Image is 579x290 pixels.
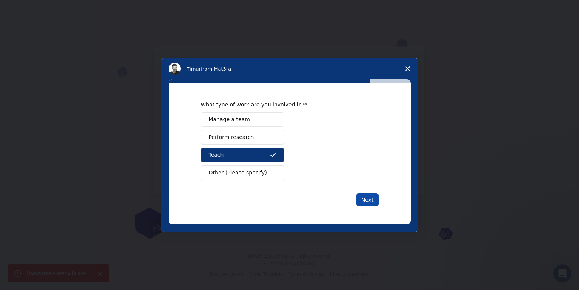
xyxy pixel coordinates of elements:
[201,165,284,180] button: Other (Please specify)
[201,148,284,162] button: Teach
[16,5,43,12] span: Support
[169,63,181,75] img: Profile image for Timur
[201,112,284,127] button: Manage a team
[209,133,254,141] span: Perform research
[201,101,367,108] div: What type of work are you involved in?
[209,116,250,123] span: Manage a team
[356,193,379,206] button: Next
[209,169,267,177] span: Other (Please specify)
[201,66,231,72] span: from Mat3ra
[397,58,418,79] span: Close survey
[187,66,201,72] span: Timur
[201,130,284,145] button: Perform research
[209,151,224,159] span: Teach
